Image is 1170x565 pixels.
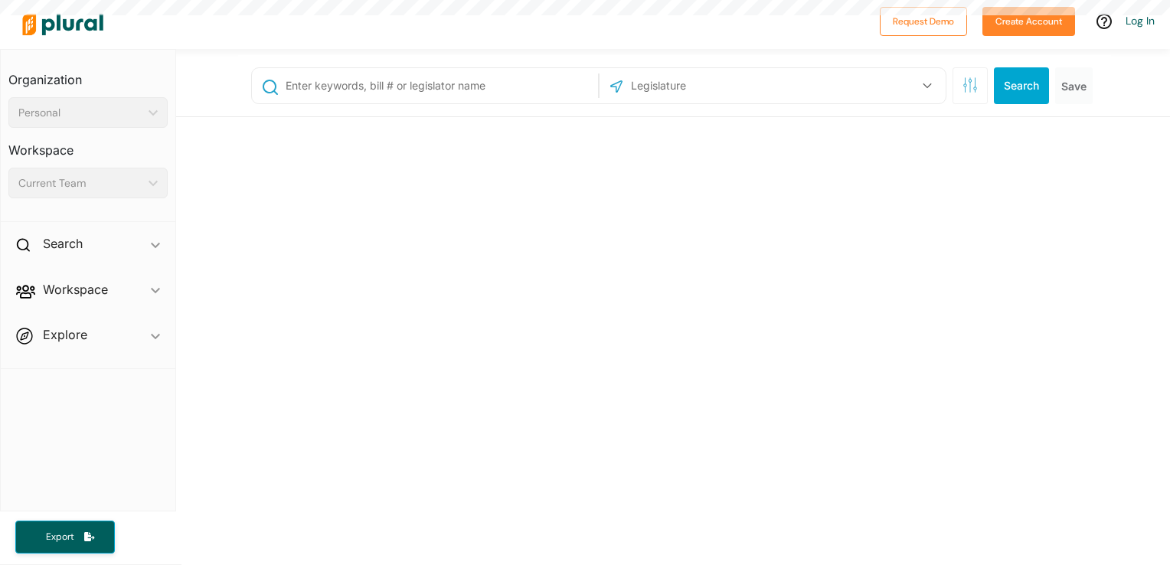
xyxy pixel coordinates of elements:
[43,235,83,252] h2: Search
[8,57,168,91] h3: Organization
[982,7,1075,36] button: Create Account
[994,67,1049,104] button: Search
[18,105,142,121] div: Personal
[1126,14,1155,28] a: Log In
[629,71,793,100] input: Legislature
[15,521,115,554] button: Export
[880,12,967,28] a: Request Demo
[962,77,978,90] span: Search Filters
[35,531,84,544] span: Export
[1055,67,1093,104] button: Save
[18,175,142,191] div: Current Team
[982,12,1075,28] a: Create Account
[284,71,594,100] input: Enter keywords, bill # or legislator name
[880,7,967,36] button: Request Demo
[8,128,168,162] h3: Workspace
